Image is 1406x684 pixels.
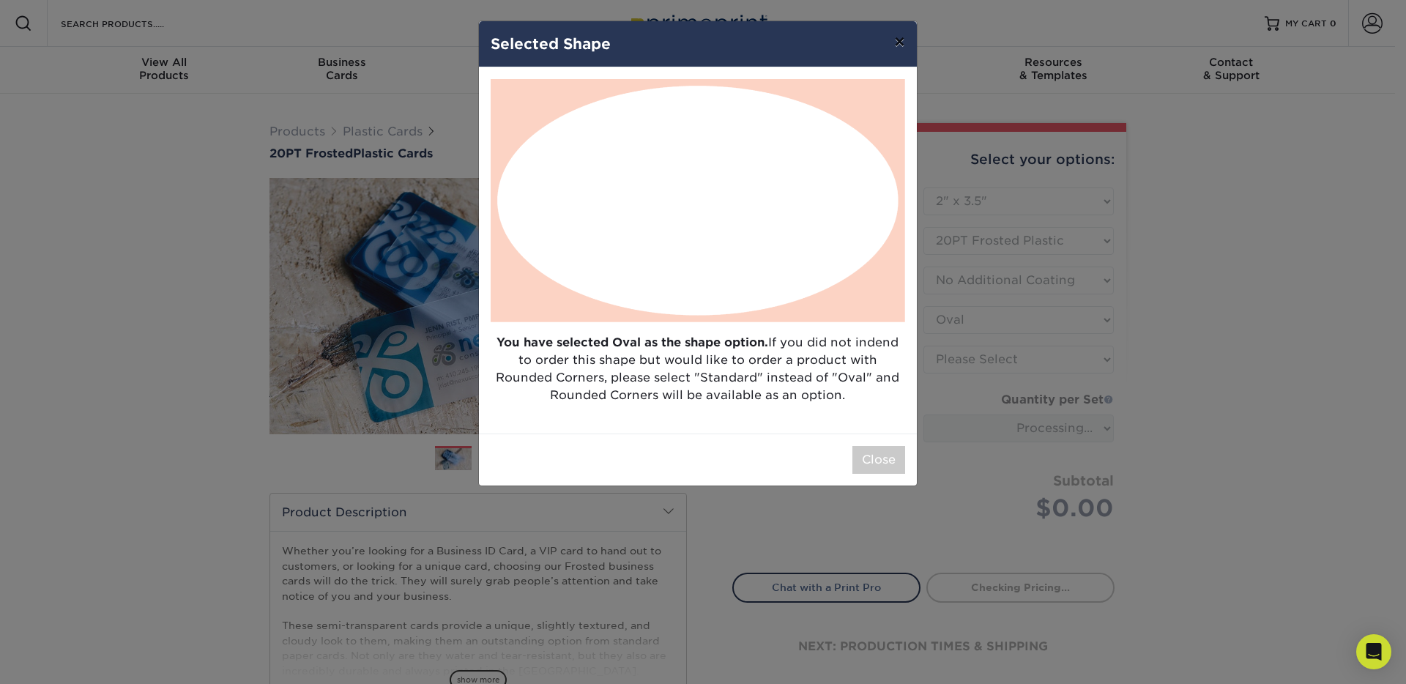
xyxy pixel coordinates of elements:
button: × [882,21,916,62]
div: Open Intercom Messenger [1356,634,1391,669]
img: Oval Shape [491,79,905,322]
button: Close [852,446,905,474]
h4: Selected Shape [491,33,905,55]
strong: You have selected Oval as the shape option. [496,335,768,349]
p: If you did not indend to order this shape but would like to order a product with Rounded Corners,... [479,334,917,422]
